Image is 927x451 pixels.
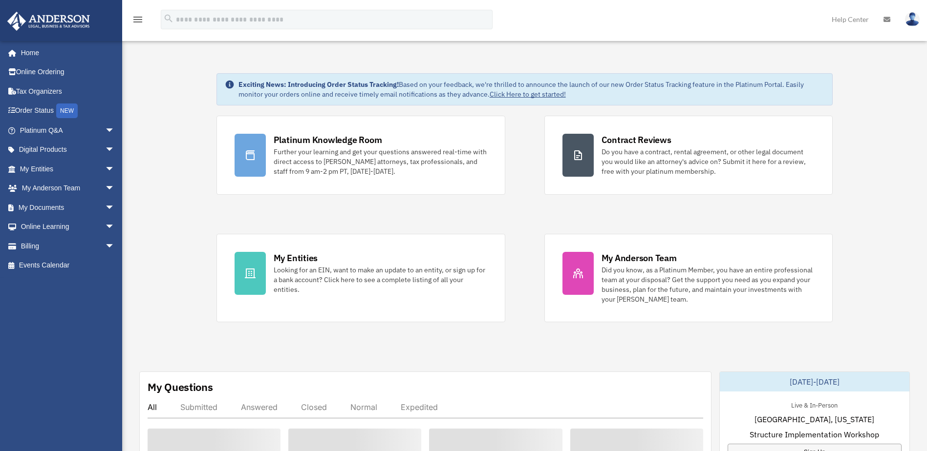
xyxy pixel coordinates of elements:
span: Structure Implementation Workshop [750,429,879,440]
img: Anderson Advisors Platinum Portal [4,12,93,31]
div: Closed [301,402,327,412]
a: Click Here to get started! [490,90,566,99]
div: Looking for an EIN, want to make an update to an entity, or sign up for a bank account? Click her... [274,265,487,294]
i: menu [132,14,144,25]
div: Do you have a contract, rental agreement, or other legal document you would like an attorney's ad... [602,147,815,176]
div: Expedited [401,402,438,412]
div: My Anderson Team [602,252,677,264]
div: Did you know, as a Platinum Member, you have an entire professional team at your disposal? Get th... [602,265,815,304]
a: Home [7,43,125,62]
a: My Entities Looking for an EIN, want to make an update to an entity, or sign up for a bank accoun... [216,234,505,322]
span: arrow_drop_down [105,217,125,237]
span: arrow_drop_down [105,236,125,256]
a: My Anderson Teamarrow_drop_down [7,179,129,198]
div: [DATE]-[DATE] [720,372,909,391]
i: search [163,13,174,24]
a: Digital Productsarrow_drop_down [7,140,129,160]
div: NEW [56,103,78,118]
strong: Exciting News: Introducing Order Status Tracking! [238,80,399,89]
a: Tax Organizers [7,82,129,101]
span: arrow_drop_down [105,198,125,218]
div: Contract Reviews [602,134,671,146]
span: arrow_drop_down [105,121,125,141]
a: Online Learningarrow_drop_down [7,217,129,237]
a: Online Ordering [7,62,129,82]
a: Platinum Q&Aarrow_drop_down [7,121,129,140]
span: arrow_drop_down [105,140,125,160]
a: Contract Reviews Do you have a contract, rental agreement, or other legal document you would like... [544,116,833,195]
div: Based on your feedback, we're thrilled to announce the launch of our new Order Status Tracking fe... [238,80,825,99]
span: arrow_drop_down [105,159,125,179]
div: Live & In-Person [783,399,845,410]
div: Answered [241,402,278,412]
a: My Documentsarrow_drop_down [7,198,129,217]
span: arrow_drop_down [105,179,125,199]
a: Platinum Knowledge Room Further your learning and get your questions answered real-time with dire... [216,116,505,195]
div: Normal [350,402,377,412]
div: All [148,402,157,412]
div: My Entities [274,252,318,264]
span: [GEOGRAPHIC_DATA], [US_STATE] [755,413,874,425]
a: My Anderson Team Did you know, as a Platinum Member, you have an entire professional team at your... [544,234,833,322]
div: My Questions [148,380,213,394]
a: Events Calendar [7,256,129,275]
a: Order StatusNEW [7,101,129,121]
a: My Entitiesarrow_drop_down [7,159,129,179]
div: Platinum Knowledge Room [274,134,382,146]
div: Submitted [180,402,217,412]
div: Further your learning and get your questions answered real-time with direct access to [PERSON_NAM... [274,147,487,176]
a: menu [132,17,144,25]
a: Billingarrow_drop_down [7,236,129,256]
img: User Pic [905,12,920,26]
